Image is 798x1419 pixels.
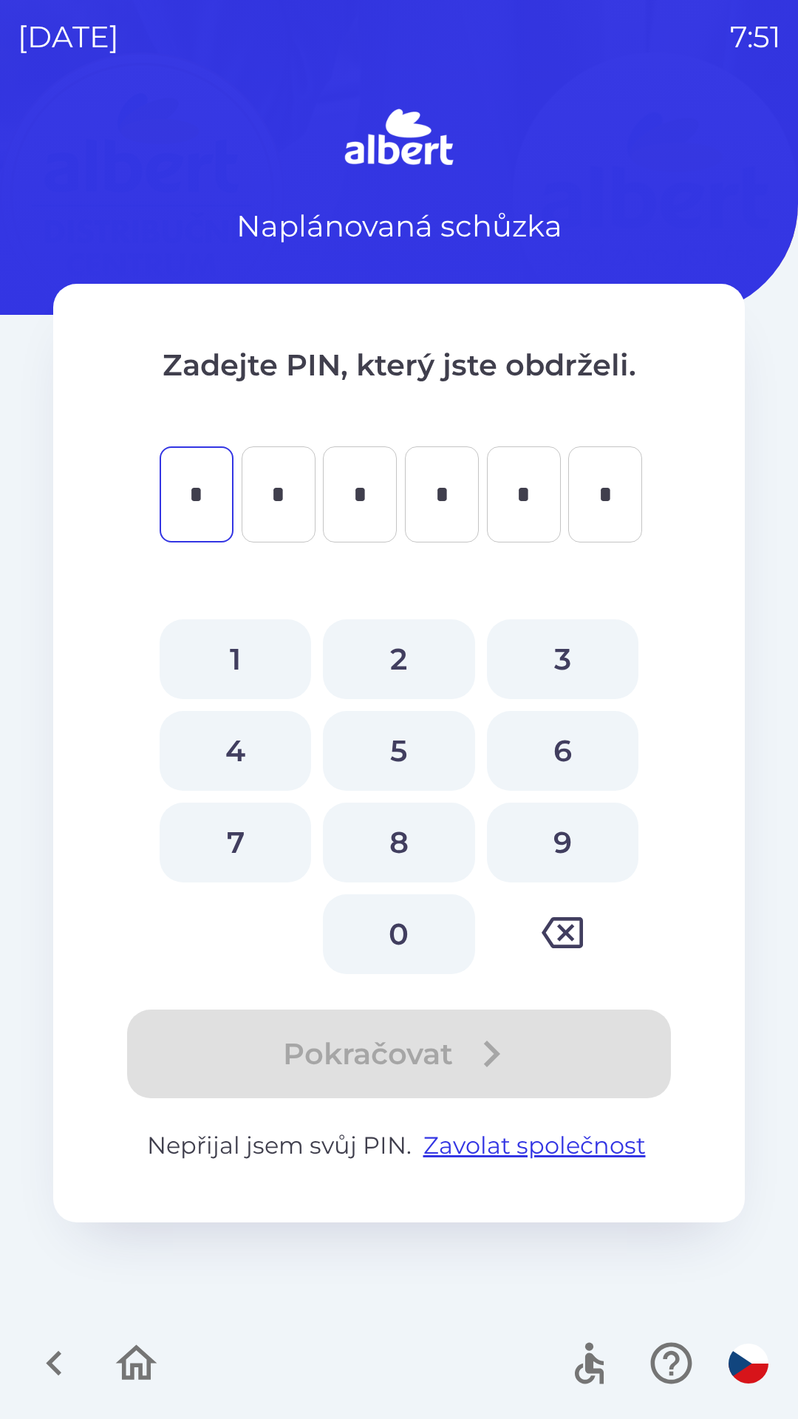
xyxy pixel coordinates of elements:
p: Naplánovaná schůzka [236,204,562,248]
button: 1 [160,619,311,699]
img: cs flag [729,1344,768,1384]
p: Nepřijal jsem svůj PIN. [112,1128,686,1163]
button: 8 [323,803,474,882]
p: [DATE] [18,15,119,59]
button: 3 [487,619,638,699]
p: Zadejte PIN, který jste obdrželi. [112,343,686,387]
button: 7 [160,803,311,882]
p: 7:51 [730,15,780,59]
button: 4 [160,711,311,791]
button: 6 [487,711,638,791]
button: Zavolat společnost [417,1128,652,1163]
button: 0 [323,894,474,974]
button: 2 [323,619,474,699]
img: Logo [53,103,745,174]
button: 9 [487,803,638,882]
button: 5 [323,711,474,791]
